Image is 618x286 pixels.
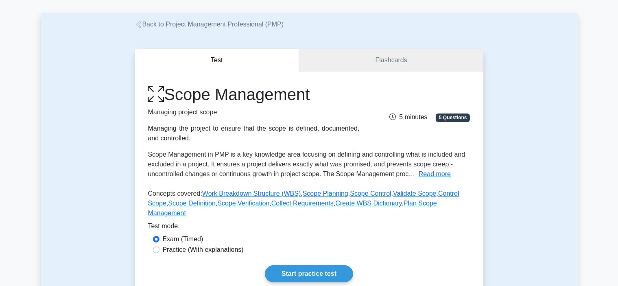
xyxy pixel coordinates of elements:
[135,49,299,72] button: Test
[335,200,402,207] a: Create WBS Dictionary
[419,169,451,179] button: Read more
[436,114,470,122] span: 5 Questions
[135,21,284,28] a: Back to Project Management Professional (PMP)
[303,190,348,197] a: Scope Planning
[148,200,437,216] a: Plan Scope Management
[148,151,465,177] span: Scope Management in PMP is a key knowledge area focusing on defining and controlling what is incl...
[265,265,353,282] a: Start practice test
[389,114,427,120] span: 5 minutes
[148,107,360,117] p: Managing project scope
[148,85,360,104] h1: Scope Management
[148,189,470,221] p: Concepts covered: , , , , , , , , ,
[350,190,391,197] a: Scope Control
[148,124,360,143] div: Managing the project to ensure that the scope is defined, documented, and controlled.
[217,200,269,207] a: Scope Verification
[202,190,301,197] a: Work Breakdown Structure (WBS)
[163,245,244,255] label: Practice (With explanations)
[299,49,483,72] a: Flashcards
[168,200,216,207] a: Scope Definition
[271,200,334,207] a: Collect Requirements
[393,190,436,197] a: Validate Scope
[148,221,470,234] div: Test mode:
[163,234,203,244] label: Exam (Timed)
